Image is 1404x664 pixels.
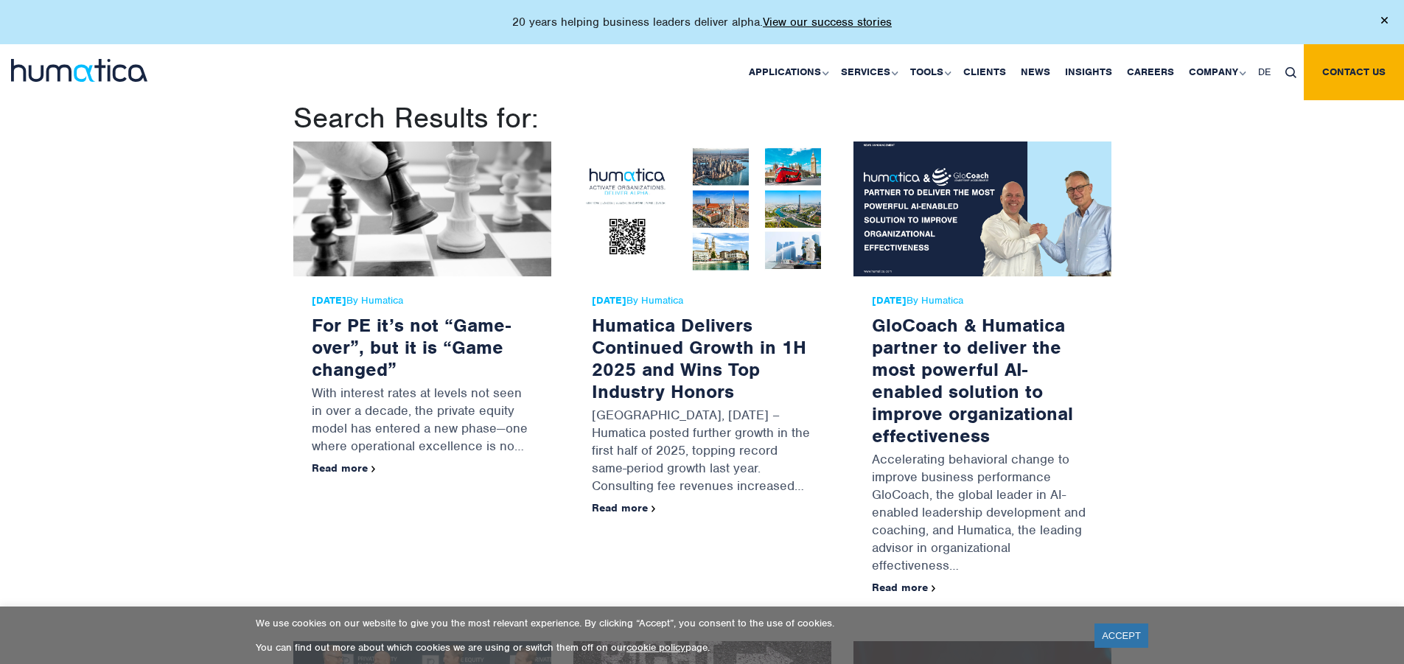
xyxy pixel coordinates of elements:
a: For PE it’s not “Game-over”, but it is “Game changed” [312,313,511,381]
strong: [DATE] [592,294,626,307]
a: Read more [592,501,656,514]
a: Insights [1058,44,1120,100]
img: GloCoach & Humatica partner to deliver the most powerful AI-enabled solution to improve organizat... [853,141,1111,276]
a: View our success stories [763,15,892,29]
p: You can find out more about which cookies we are using or switch them off on our page. [256,641,1076,654]
a: Company [1181,44,1251,100]
a: Read more [312,461,376,475]
p: Accelerating behavioral change to improve business performance GloCoach, the global leader in AI-... [872,447,1093,581]
a: GloCoach & Humatica partner to deliver the most powerful AI-enabled solution to improve organizat... [872,313,1073,447]
a: News [1013,44,1058,100]
img: search_icon [1285,67,1296,78]
span: DE [1258,66,1271,78]
a: Clients [956,44,1013,100]
img: arrowicon [932,585,936,592]
img: arrowicon [371,466,376,472]
a: Services [834,44,903,100]
strong: [DATE] [312,294,346,307]
a: Read more [872,581,936,594]
p: 20 years helping business leaders deliver alpha. [512,15,892,29]
p: With interest rates at levels not seen in over a decade, the private equity model has entered a n... [312,380,533,462]
a: Humatica Delivers Continued Growth in 1H 2025 and Wins Top Industry Honors [592,313,806,403]
img: Humatica Delivers Continued Growth in 1H 2025 and Wins Top Industry Honors [573,141,831,276]
img: logo [11,59,147,82]
a: Contact us [1304,44,1404,100]
a: Tools [903,44,956,100]
a: DE [1251,44,1278,100]
a: ACCEPT [1094,623,1148,648]
a: cookie policy [626,641,685,654]
p: [GEOGRAPHIC_DATA], [DATE] – Humatica posted further growth in the first half of 2025, topping rec... [592,402,813,502]
strong: [DATE] [872,294,907,307]
span: By Humatica [872,295,1093,307]
a: Careers [1120,44,1181,100]
span: By Humatica [592,295,813,307]
img: For PE it’s not “Game-over”, but it is “Game changed” [293,141,551,276]
img: arrowicon [652,506,656,512]
p: We use cookies on our website to give you the most relevant experience. By clicking “Accept”, you... [256,617,1076,629]
span: By Humatica [312,295,533,307]
a: Applications [741,44,834,100]
h1: Search Results for: [293,100,1111,136]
